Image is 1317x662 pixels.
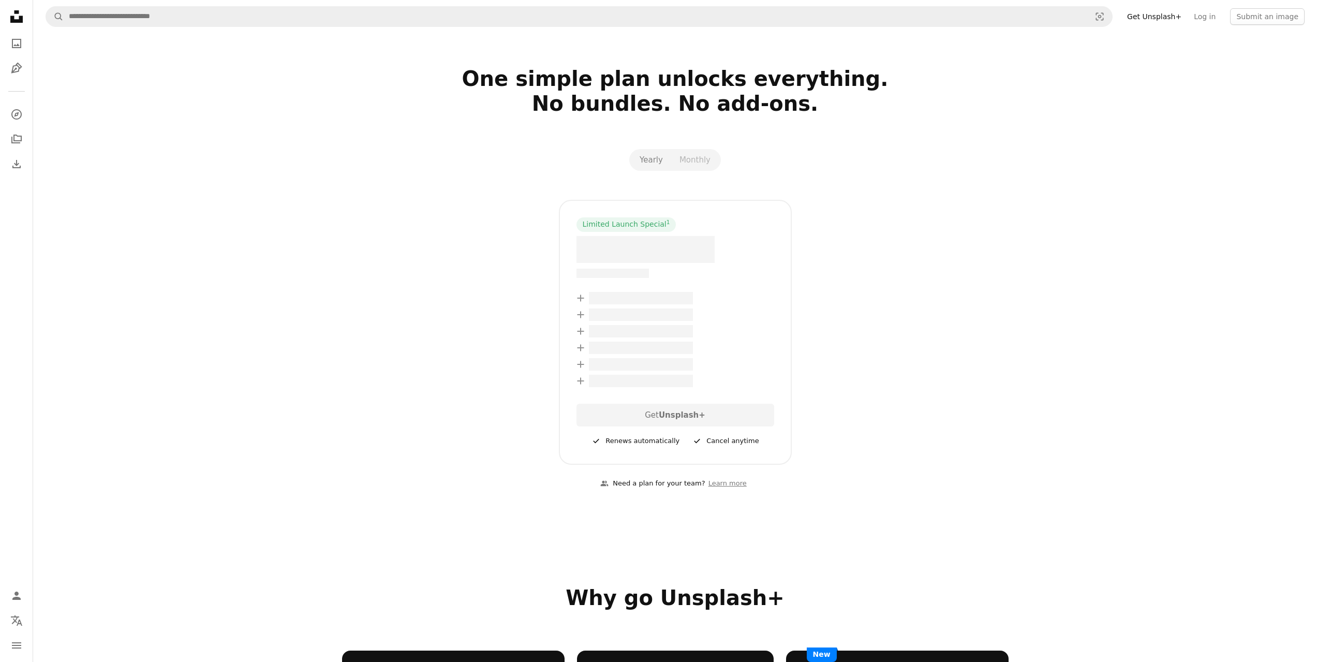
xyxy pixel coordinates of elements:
[1087,7,1112,26] button: Visual search
[589,292,693,304] span: – –––– –––– ––– ––– –––– ––––
[6,635,27,656] button: Menu
[6,104,27,125] a: Explore
[6,585,27,606] a: Log in / Sign up
[659,410,705,420] strong: Unsplash+
[1121,8,1188,25] a: Get Unsplash+
[342,66,1009,141] h2: One simple plan unlocks everything. No bundles. No add-ons.
[1230,8,1305,25] button: Submit an image
[631,151,671,169] button: Yearly
[46,6,1113,27] form: Find visuals sitewide
[589,342,693,354] span: – –––– –––– ––– ––– –––– ––––
[6,610,27,631] button: Language
[6,6,27,29] a: Home — Unsplash
[1188,8,1222,25] a: Log in
[589,308,693,321] span: – –––– –––– ––– ––– –––– ––––
[6,154,27,174] a: Download History
[46,7,64,26] button: Search Unsplash
[600,478,705,489] div: Need a plan for your team?
[589,375,693,387] span: – –––– –––– ––– ––– –––– ––––
[807,648,837,662] span: New
[667,219,670,225] sup: 1
[342,585,1009,610] h2: Why go Unsplash+
[589,325,693,337] span: – –––– –––– ––– ––– –––– ––––
[589,358,693,371] span: – –––– –––– ––– ––– –––– ––––
[576,404,774,426] div: Get
[576,236,715,263] span: – –––– ––––.
[591,435,679,447] div: Renews automatically
[6,33,27,54] a: Photos
[576,269,649,278] span: –– –––– –––– –––– ––
[576,217,676,232] div: Limited Launch Special
[671,151,719,169] button: Monthly
[6,129,27,150] a: Collections
[6,58,27,79] a: Illustrations
[664,219,672,230] a: 1
[705,475,750,492] a: Learn more
[692,435,759,447] div: Cancel anytime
